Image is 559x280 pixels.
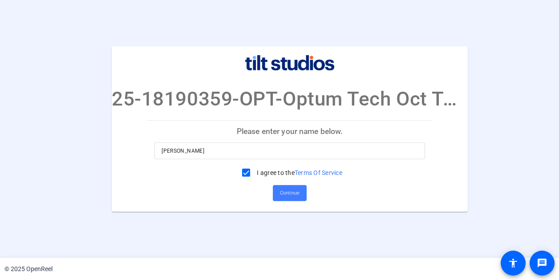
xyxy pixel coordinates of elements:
[4,264,53,274] div: © 2025 OpenReel
[255,168,342,177] label: I agree to the
[280,187,300,200] span: Continue
[147,121,432,142] p: Please enter your name below.
[295,169,342,176] a: Terms Of Service
[112,84,468,114] p: 25-18190359-OPT-Optum Tech Oct Town Hall self-reco
[273,185,307,201] button: Continue
[537,258,547,268] mat-icon: message
[508,258,518,268] mat-icon: accessibility
[245,55,334,71] img: company-logo
[162,146,418,156] input: Enter your name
